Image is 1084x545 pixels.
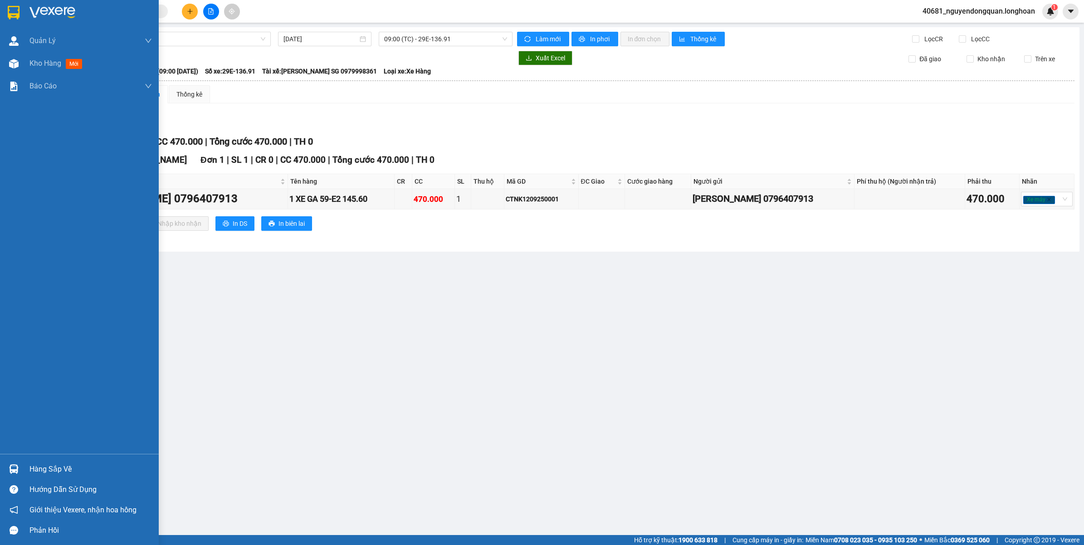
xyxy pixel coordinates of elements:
[916,54,945,64] span: Đã giao
[1023,196,1055,204] span: Xe máy
[967,34,991,44] span: Lọc CC
[205,66,255,76] span: Số xe: 29E-136.91
[182,4,198,19] button: plus
[679,536,718,544] strong: 1900 633 818
[1046,7,1055,15] img: icon-new-feature
[145,83,152,90] span: down
[732,535,803,545] span: Cung cấp máy in - giấy in:
[951,536,990,544] strong: 0369 525 060
[384,66,431,76] span: Loại xe: Xe Hàng
[276,155,278,165] span: |
[280,155,326,165] span: CC 470.000
[672,32,725,46] button: bar-chartThống kê
[625,174,691,189] th: Cước giao hàng
[269,220,275,228] span: printer
[223,220,229,228] span: printer
[921,34,944,44] span: Lọc CR
[29,80,57,92] span: Báo cáo
[395,174,412,189] th: CR
[215,216,254,231] button: printerIn DS
[974,54,1009,64] span: Kho nhận
[518,51,572,65] button: downloadXuất Excel
[9,464,19,474] img: warehouse-icon
[262,66,377,76] span: Tài xế: [PERSON_NAME] SG 0979998361
[524,36,532,43] span: sync
[210,136,287,147] span: Tổng cước 470.000
[412,174,455,189] th: CC
[855,174,966,189] th: Phí thu hộ (Người nhận trả)
[205,136,207,147] span: |
[29,35,56,46] span: Quản Lý
[1047,197,1051,202] span: close
[8,6,20,19] img: logo-vxr
[620,32,670,46] button: In đơn chọn
[504,189,578,209] td: CTNK1209250001
[140,216,209,231] button: downloadNhập kho nhận
[924,535,990,545] span: Miền Bắc
[590,34,611,44] span: In phơi
[289,136,292,147] span: |
[679,36,687,43] span: bar-chart
[200,155,225,165] span: Đơn 1
[536,34,562,44] span: Làm mới
[187,8,193,15] span: plus
[581,176,616,186] span: ĐC Giao
[229,8,235,15] span: aim
[29,483,152,496] div: Hướng dẫn sử dụng
[294,136,313,147] span: TH 0
[690,34,718,44] span: Thống kê
[87,190,286,208] div: [PERSON_NAME] 0796407913
[29,462,152,476] div: Hàng sắp về
[384,32,507,46] span: 09:00 (TC) - 29E-136.91
[156,136,203,147] span: CC 470.000
[919,538,922,542] span: ⚪️
[1053,4,1056,10] span: 1
[724,535,726,545] span: |
[471,174,505,189] th: Thu hộ
[536,53,565,63] span: Xuất Excel
[517,32,569,46] button: syncLàm mới
[10,506,18,514] span: notification
[834,536,917,544] strong: 0708 023 035 - 0935 103 250
[10,485,18,494] span: question-circle
[414,193,454,205] div: 470.000
[10,526,18,535] span: message
[456,193,469,205] div: 1
[1034,537,1040,543] span: copyright
[132,66,198,76] span: Chuyến: (09:00 [DATE])
[571,32,618,46] button: printerIn phơi
[29,504,137,516] span: Giới thiệu Vexere, nhận hoa hồng
[634,535,718,545] span: Hỗ trợ kỹ thuật:
[965,174,1020,189] th: Phải thu
[176,89,202,99] div: Thống kê
[507,176,569,186] span: Mã GD
[328,155,330,165] span: |
[145,37,152,44] span: down
[411,155,414,165] span: |
[261,216,312,231] button: printerIn biên lai
[455,174,471,189] th: SL
[231,155,249,165] span: SL 1
[9,82,19,91] img: solution-icon
[1051,4,1058,10] sup: 1
[693,176,845,186] span: Người gửi
[416,155,435,165] span: TH 0
[579,36,586,43] span: printer
[996,535,998,545] span: |
[208,8,214,15] span: file-add
[9,36,19,46] img: warehouse-icon
[255,155,273,165] span: CR 0
[332,155,409,165] span: Tổng cước 470.000
[9,59,19,68] img: warehouse-icon
[1063,4,1079,19] button: caret-down
[251,155,253,165] span: |
[278,219,305,229] span: In biên lai
[29,524,152,537] div: Phản hồi
[203,4,219,19] button: file-add
[1067,7,1075,15] span: caret-down
[283,34,358,44] input: 13/09/2025
[288,174,395,189] th: Tên hàng
[227,155,229,165] span: |
[506,194,576,204] div: CTNK1209250001
[806,535,917,545] span: Miền Nam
